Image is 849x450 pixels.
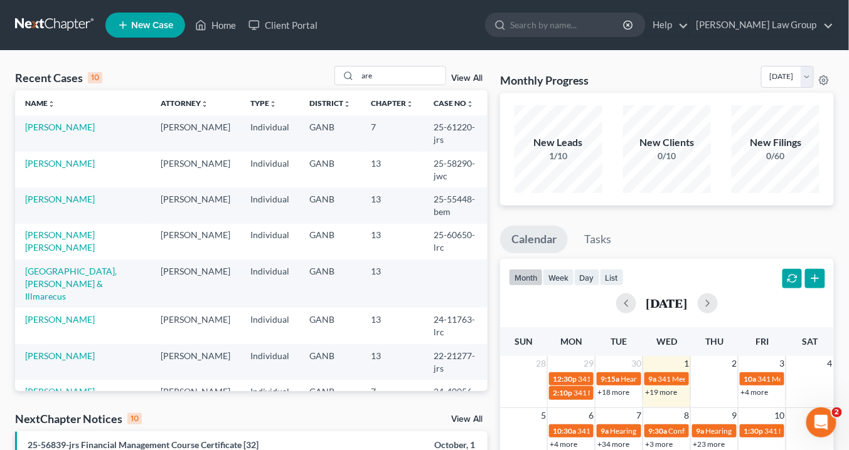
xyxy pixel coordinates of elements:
[683,408,690,423] span: 8
[299,380,361,416] td: GANB
[151,152,240,187] td: [PERSON_NAME]
[778,356,786,371] span: 3
[732,150,820,162] div: 0/60
[343,100,351,108] i: unfold_more
[645,387,677,397] a: +19 more
[361,152,424,187] td: 13
[744,374,756,384] span: 10a
[587,408,595,423] span: 6
[630,356,643,371] span: 30
[151,308,240,343] td: [PERSON_NAME]
[600,269,624,286] button: list
[826,356,834,371] span: 4
[509,269,543,286] button: month
[434,98,474,108] a: Case Nounfold_more
[553,374,577,384] span: 12:30p
[635,408,643,423] span: 7
[250,98,277,108] a: Typeunfold_more
[646,296,688,310] h2: [DATE]
[553,426,576,436] span: 10:30a
[515,150,602,162] div: 1/10
[48,100,55,108] i: unfold_more
[646,14,688,36] a: Help
[201,100,208,108] i: unfold_more
[451,415,483,424] a: View All
[806,407,836,437] iframe: Intercom live chat
[500,73,589,88] h3: Monthly Progress
[611,336,627,347] span: Tue
[25,386,95,397] a: [PERSON_NAME]
[161,98,208,108] a: Attorneyunfold_more
[240,259,299,308] td: Individual
[240,115,299,151] td: Individual
[358,66,446,85] input: Search by name...
[451,74,483,83] a: View All
[269,100,277,108] i: unfold_more
[696,426,704,436] span: 9a
[361,115,424,151] td: 7
[28,439,259,450] a: 25-56839-jrs Financial Management Course Certificate [32]
[578,374,729,384] span: 341 Meeting for [PERSON_NAME][US_STATE]
[309,98,351,108] a: Districtunfold_more
[658,374,771,384] span: 341 Meeting for [PERSON_NAME]
[361,308,424,343] td: 13
[693,439,725,449] a: +23 more
[424,187,488,223] td: 25-55448-bem
[756,336,769,347] span: Fri
[127,413,142,424] div: 10
[299,187,361,223] td: GANB
[361,380,424,416] td: 7
[406,100,414,108] i: unfold_more
[189,14,242,36] a: Home
[535,356,547,371] span: 28
[732,135,820,150] div: New Filings
[802,336,818,347] span: Sat
[623,150,711,162] div: 0/10
[623,135,711,150] div: New Clients
[299,344,361,380] td: GANB
[25,98,55,108] a: Nameunfold_more
[151,187,240,223] td: [PERSON_NAME]
[648,426,667,436] span: 9:30a
[240,308,299,343] td: Individual
[574,226,623,253] a: Tasks
[361,187,424,223] td: 13
[151,115,240,151] td: [PERSON_NAME]
[574,388,686,397] span: 341 Meeting for [PERSON_NAME]
[151,380,240,416] td: [PERSON_NAME]
[299,224,361,259] td: GANB
[240,380,299,416] td: Individual
[361,224,424,259] td: 13
[645,439,673,449] a: +3 more
[15,411,142,426] div: NextChapter Notices
[582,356,595,371] span: 29
[299,308,361,343] td: GANB
[424,115,488,151] td: 25-61220-jrs
[25,194,95,204] a: [PERSON_NAME]
[577,426,690,436] span: 341 Meeting for [PERSON_NAME]
[730,408,738,423] span: 9
[466,100,474,108] i: unfold_more
[299,115,361,151] td: GANB
[560,336,582,347] span: Mon
[424,152,488,187] td: 25-58290-jwc
[705,336,724,347] span: Thu
[15,70,102,85] div: Recent Cases
[240,187,299,223] td: Individual
[424,380,488,416] td: 24-40056-pwb
[25,229,95,253] a: [PERSON_NAME] [PERSON_NAME]
[240,224,299,259] td: Individual
[25,122,95,132] a: [PERSON_NAME]
[648,374,656,384] span: 9a
[601,426,609,436] span: 9a
[744,426,763,436] span: 1:30p
[553,388,572,397] span: 2:10p
[740,387,768,397] a: +4 more
[832,407,842,417] span: 2
[550,439,577,449] a: +4 more
[683,356,690,371] span: 1
[500,226,568,253] a: Calendar
[690,14,833,36] a: [PERSON_NAME] Law Group
[543,269,574,286] button: week
[299,152,361,187] td: GANB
